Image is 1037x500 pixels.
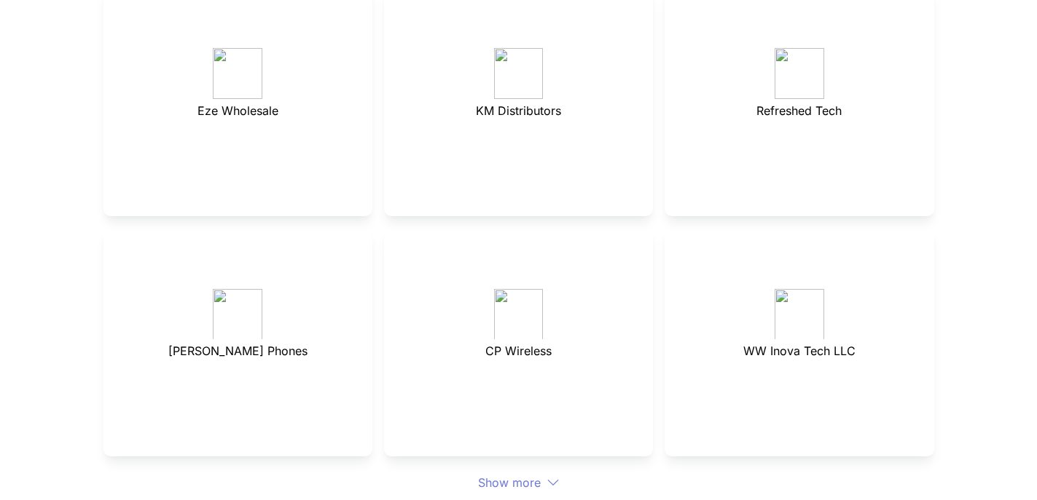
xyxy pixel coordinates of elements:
span: Refreshed Tech [756,103,842,118]
span: [PERSON_NAME] Phones [168,344,308,358]
span: CP Wireless [485,344,552,358]
span: WW Inova Tech LLC [743,344,856,358]
span: KM Distributors [476,103,561,118]
span: Eze Wholesale [197,103,278,118]
div: Show more [103,474,934,491]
